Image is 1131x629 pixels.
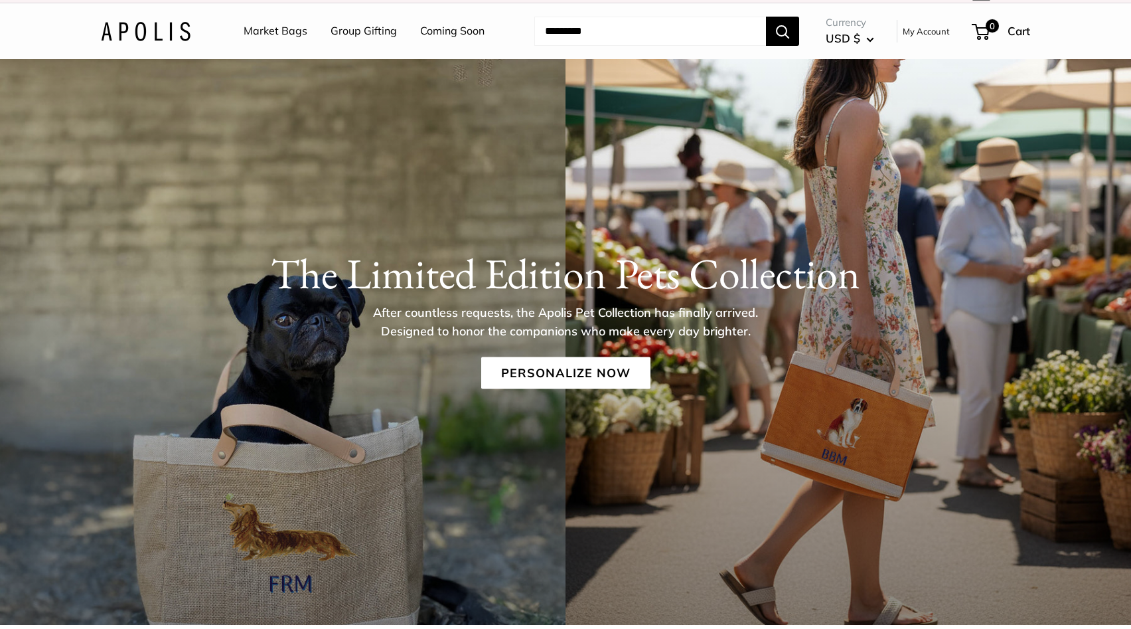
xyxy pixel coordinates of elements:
a: 0 Cart [973,21,1030,42]
img: Apolis [101,22,190,41]
a: Group Gifting [331,21,397,41]
span: Currency [826,13,874,32]
a: Personalize Now [481,357,650,389]
span: 0 [986,19,999,33]
a: Coming Soon [420,21,485,41]
p: After countless requests, the Apolis Pet Collection has finally arrived. Designed to honor the co... [350,304,781,341]
a: Market Bags [244,21,307,41]
a: My Account [903,23,950,39]
input: Search... [534,17,766,46]
button: USD $ [826,28,874,49]
span: USD $ [826,31,860,45]
button: Search [766,17,799,46]
span: Cart [1008,24,1030,38]
h1: The Limited Edition Pets Collection [101,248,1030,299]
